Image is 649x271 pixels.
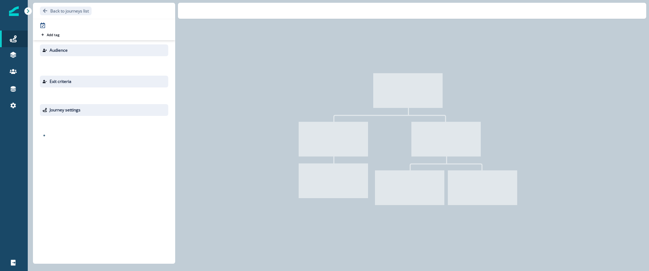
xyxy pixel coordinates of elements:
[50,78,71,85] p: Exit criteria
[40,32,61,37] button: Add tag
[50,107,80,113] p: Journey settings
[50,47,68,53] p: Audience
[47,33,59,37] p: Add tag
[50,8,89,14] p: Back to journeys list
[9,6,19,16] img: Inflection
[40,7,92,15] button: Go back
